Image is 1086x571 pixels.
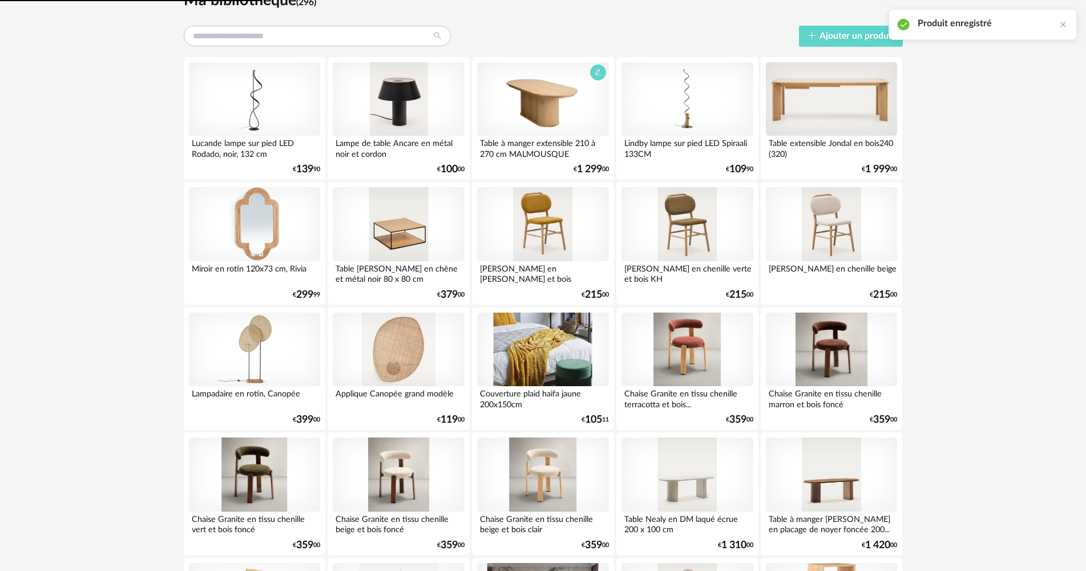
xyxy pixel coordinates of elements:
div: € 00 [870,416,897,424]
div: € 00 [582,541,609,549]
a: Lucande lampe sur pied LED Rodado, noir, 132 cm Lucande lampe sur pied LED Rodado, noir, 132 cm €... [184,57,325,180]
div: € 00 [437,165,465,173]
span: 399 [296,416,313,424]
div: € 99 [293,291,320,299]
div: € 00 [582,291,609,299]
span: 1 999 [865,165,890,173]
div: [PERSON_NAME] en chenille verte et bois KH [621,261,753,284]
div: Table à manger extensible 210 à 270 cm MALMOUSQUE [477,136,608,159]
span: Ajouter un produit [819,31,894,41]
span: 379 [441,291,458,299]
span: 359 [729,416,746,424]
a: Table à manger extensible 210 à 270 cm MALMOUSQUE Table à manger extensible 210 à 270 cm MALMOUSQ... [472,57,613,180]
span: 1 310 [721,541,746,549]
div: € 00 [862,541,897,549]
span: 299 [296,291,313,299]
a: Chaise Granite en tissu chenille marron et bois foncé Chaise Granite en tissu chenille marron et ... [761,307,902,430]
span: 359 [585,541,602,549]
span: 1 420 [865,541,890,549]
a: Chaise Helda en chenille moutarde et bois [PERSON_NAME] en [PERSON_NAME] et bois €21500 [472,182,613,305]
div: Lampadaire en rotin, Canopée [189,386,320,409]
a: Miroir en rotin 120x73 cm, Rivia Miroir en rotin 120x73 cm, Rivia €29999 [184,182,325,305]
a: Lampadaire en rotin, Canopée Lampadaire en rotin, Canopée €39900 [184,307,325,430]
span: 359 [873,416,890,424]
a: Chaise Helda en chenille verte et bois KH [PERSON_NAME] en chenille verte et bois KH €21500 [616,182,758,305]
div: € 00 [862,165,897,173]
div: Chaise Granite en tissu chenille beige et bois clair [477,512,608,534]
div: € 00 [870,291,897,299]
a: Lindby lampe sur pied LED Spiraali 133CM Lindby lampe sur pied LED Spiraali 133CM €10990 [616,57,758,180]
div: Table extensible Jondal en bois240 (320) [766,136,897,159]
div: Table Nealy en DM laqué écrue 200 x 100 cm [621,512,753,534]
span: 215 [729,291,746,299]
div: Chaise Granite en tissu chenille marron et bois foncé [766,386,897,409]
a: Applique Canopée grand modèle Applique Canopée grand modèle €11900 [328,307,469,430]
div: Lucande lampe sur pied LED Rodado, noir, 132 cm [189,136,320,159]
span: 359 [296,541,313,549]
h2: Produit enregistré [918,18,992,30]
a: Chaise Helda en chenille beige [PERSON_NAME] en chenille beige €21500 [761,182,902,305]
span: 100 [441,165,458,173]
div: € 00 [437,416,465,424]
div: Couverture plaid haifa jaune 200x150cm [477,386,608,409]
div: € 11 [582,416,609,424]
span: 215 [873,291,890,299]
a: Table basse Yoana en chêne et métal noir 80 x 80 cm Table [PERSON_NAME] en chêne et métal noir 80... [328,182,469,305]
span: 1 299 [577,165,602,173]
div: € 00 [293,416,320,424]
a: Table extensible Jondal en bois240 (320) Table extensible Jondal en bois240 (320) €1 99900 [761,57,902,180]
div: Table [PERSON_NAME] en chêne et métal noir 80 x 80 cm [333,261,464,284]
div: Chaise Granite en tissu chenille terracotta et bois... [621,386,753,409]
a: Couverture plaid haifa jaune 200x150cm Couverture plaid haifa jaune 200x150cm €10511 [472,307,613,430]
a: Table Nealy en DM laqué écrue 200 x 100 cm Table Nealy en DM laqué écrue 200 x 100 cm €1 31000 [616,432,758,555]
div: € 00 [726,416,753,424]
div: Lampe de table Ancare en métal noir et cordon [333,136,464,159]
span: 359 [441,541,458,549]
div: € 90 [293,165,320,173]
div: [PERSON_NAME] en chenille beige [766,261,897,284]
button: Ajouter un produit [799,26,903,47]
div: € 00 [718,541,753,549]
a: Table à manger Nealy en placage de noyer foncée 200 x 100 cm Table à manger [PERSON_NAME] en plac... [761,432,902,555]
span: 139 [296,165,313,173]
div: € 00 [574,165,609,173]
div: € 90 [726,165,753,173]
a: Chaise Granite en tissu chenille terracotta et bois clair Chaise Granite en tissu chenille terrac... [616,307,758,430]
div: € 00 [726,291,753,299]
div: € 00 [437,541,465,549]
span: 109 [729,165,746,173]
div: Chaise Granite en tissu chenille beige et bois foncé [333,512,464,534]
div: [PERSON_NAME] en [PERSON_NAME] et bois [477,261,608,284]
div: Table à manger [PERSON_NAME] en placage de noyer foncée 200... [766,512,897,534]
div: Chaise Granite en tissu chenille vert et bois foncé [189,512,320,534]
span: 105 [585,416,602,424]
div: Lindby lampe sur pied LED Spiraali 133CM [621,136,753,159]
a: Chaise Granite en tissu chenille beige et bois clair Chaise Granite en tissu chenille beige et bo... [472,432,613,555]
div: € 00 [293,541,320,549]
div: Applique Canopée grand modèle [333,386,464,409]
a: Lampe de table Ancare en métal noir et cordon Lampe de table Ancare en métal noir et cordon €10000 [328,57,469,180]
span: 215 [585,291,602,299]
div: Miroir en rotin 120x73 cm, Rivia [189,261,320,284]
div: € 00 [437,291,465,299]
a: Chaise Granite en tissu chenille beige et bois foncé Chaise Granite en tissu chenille beige et bo... [328,432,469,555]
a: Chaise Granite en tissu chenille vert et bois foncé Chaise Granite en tissu chenille vert et bois... [184,432,325,555]
span: 119 [441,416,458,424]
